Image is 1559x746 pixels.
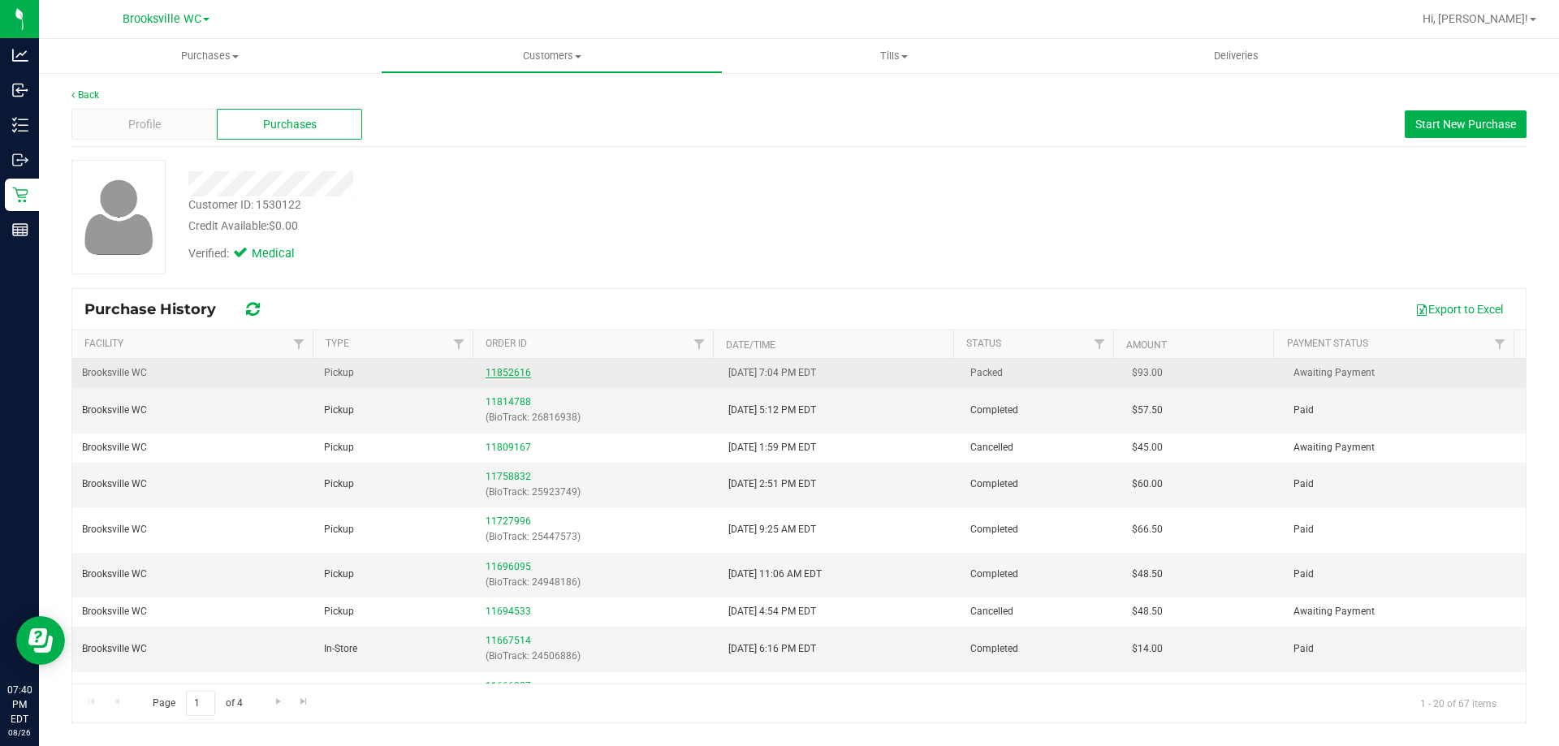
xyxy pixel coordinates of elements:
[39,49,381,63] span: Purchases
[970,440,1013,455] span: Cancelled
[1405,110,1527,138] button: Start New Purchase
[1405,295,1514,323] button: Export to Excel
[84,338,123,349] a: Facility
[728,365,816,381] span: [DATE] 7:04 PM EDT
[82,641,147,657] span: Brooksville WC
[292,691,316,713] a: Go to the last page
[486,680,531,692] a: 11666087
[970,641,1018,657] span: Completed
[188,196,301,213] div: Customer ID: 1530122
[266,691,290,713] a: Go to the next page
[186,691,215,716] input: 1
[1293,365,1375,381] span: Awaiting Payment
[486,606,531,617] a: 11694533
[1423,12,1528,25] span: Hi, [PERSON_NAME]!
[1487,330,1514,358] a: Filter
[324,365,354,381] span: Pickup
[486,529,708,545] p: (BioTrack: 25447573)
[12,47,28,63] inline-svg: Analytics
[486,649,708,664] p: (BioTrack: 24506886)
[1132,440,1163,455] span: $45.00
[128,116,161,133] span: Profile
[1132,365,1163,381] span: $93.00
[728,522,816,537] span: [DATE] 9:25 AM EDT
[12,222,28,238] inline-svg: Reports
[82,522,147,537] span: Brooksville WC
[728,440,816,455] span: [DATE] 1:59 PM EDT
[12,187,28,203] inline-svg: Retail
[188,245,317,263] div: Verified:
[728,604,816,619] span: [DATE] 4:54 PM EDT
[381,39,723,73] a: Customers
[486,471,531,482] a: 11758832
[723,39,1065,73] a: Tills
[728,476,816,492] span: [DATE] 2:51 PM EDT
[324,567,354,582] span: Pickup
[1132,567,1163,582] span: $48.50
[269,219,298,232] span: $0.00
[286,330,313,358] a: Filter
[382,49,722,63] span: Customers
[1065,39,1407,73] a: Deliveries
[728,403,816,418] span: [DATE] 5:12 PM EDT
[16,616,65,665] iframe: Resource center
[726,339,775,351] a: Date/Time
[82,440,147,455] span: Brooksville WC
[326,338,349,349] a: Type
[1293,476,1314,492] span: Paid
[39,39,381,73] a: Purchases
[970,476,1018,492] span: Completed
[324,641,357,657] span: In-Store
[970,522,1018,537] span: Completed
[486,410,708,425] p: (BioTrack: 26816938)
[1293,403,1314,418] span: Paid
[188,218,904,235] div: Credit Available:
[446,330,473,358] a: Filter
[324,403,354,418] span: Pickup
[970,567,1018,582] span: Completed
[1407,691,1509,715] span: 1 - 20 of 67 items
[324,476,354,492] span: Pickup
[1126,339,1167,351] a: Amount
[1293,567,1314,582] span: Paid
[12,82,28,98] inline-svg: Inbound
[723,49,1064,63] span: Tills
[486,561,531,572] a: 11696095
[966,338,1001,349] a: Status
[686,330,713,358] a: Filter
[82,476,147,492] span: Brooksville WC
[486,367,531,378] a: 11852616
[12,117,28,133] inline-svg: Inventory
[1192,49,1280,63] span: Deliveries
[263,116,317,133] span: Purchases
[486,635,531,646] a: 11667514
[1415,118,1516,131] span: Start New Purchase
[7,683,32,727] p: 07:40 PM EDT
[1132,522,1163,537] span: $66.50
[82,403,147,418] span: Brooksville WC
[728,567,822,582] span: [DATE] 11:06 AM EDT
[1293,522,1314,537] span: Paid
[84,300,232,318] span: Purchase History
[1287,338,1368,349] a: Payment Status
[486,485,708,500] p: (BioTrack: 25923749)
[486,575,708,590] p: (BioTrack: 24948186)
[71,89,99,101] a: Back
[1086,330,1113,358] a: Filter
[76,175,162,259] img: user-icon.png
[7,727,32,739] p: 08/26
[1132,641,1163,657] span: $14.00
[970,365,1003,381] span: Packed
[1293,440,1375,455] span: Awaiting Payment
[123,12,201,26] span: Brooksville WC
[1293,641,1314,657] span: Paid
[486,515,531,527] a: 11727996
[728,641,816,657] span: [DATE] 6:16 PM EDT
[324,440,354,455] span: Pickup
[486,338,527,349] a: Order ID
[82,365,147,381] span: Brooksville WC
[252,245,317,263] span: Medical
[1132,476,1163,492] span: $60.00
[486,396,531,407] a: 11814788
[970,403,1018,418] span: Completed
